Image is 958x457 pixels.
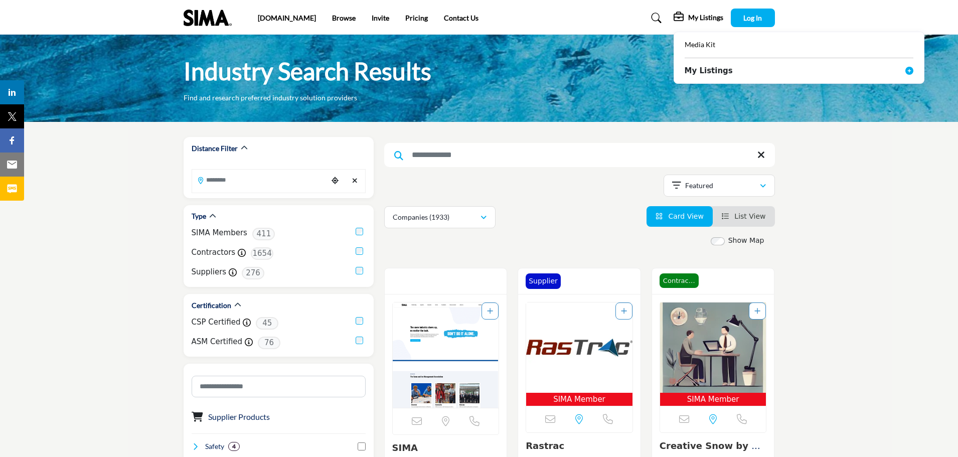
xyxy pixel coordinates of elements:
label: SIMA Members [192,227,247,239]
a: Add To List [487,307,493,315]
div: My Listings [674,12,723,24]
input: Search Keyword [384,143,775,167]
li: List View [713,206,775,227]
h2: Distance Filter [192,143,238,154]
img: Creative Snow by Cow Bay Inc. [660,302,766,393]
a: Add To List [621,307,627,315]
a: Add To List [754,307,760,315]
span: Log In [743,14,762,22]
input: Select Safety checkbox [358,442,366,450]
span: List View [734,212,765,220]
input: Contractors checkbox [356,247,363,255]
div: My Listings [674,32,924,84]
label: Suppliers [192,266,227,278]
h3: SIMA [392,442,500,453]
input: Search Category [192,376,366,397]
button: Companies (1933) [384,206,496,228]
a: Open Listing in new tab [660,302,766,406]
b: My Listings [685,65,733,77]
button: Supplier Products [208,411,270,423]
label: Show Map [728,235,764,246]
p: Find and research preferred industry solution providers [184,93,357,103]
a: Open Listing in new tab [393,302,499,408]
span: Card View [668,212,703,220]
span: Contractor [660,273,699,288]
h3: Rastrac [526,440,633,451]
span: SIMA Member [662,394,764,405]
li: Card View [647,206,713,227]
img: SIMA [393,302,499,408]
a: Browse [332,14,356,22]
input: ASM Certified checkbox [356,337,363,344]
input: SIMA Members checkbox [356,228,363,235]
span: SIMA Member [528,394,630,405]
span: 45 [256,317,278,330]
div: Choose your current location [328,170,343,192]
a: SIMA [392,442,418,453]
h1: Industry Search Results [184,56,431,87]
a: Rastrac [526,440,564,451]
b: 4 [232,443,236,450]
span: 76 [258,337,280,349]
input: Search Location [192,170,328,190]
h2: Certification [192,300,231,311]
a: Contact Us [444,14,478,22]
p: Supplier [529,276,558,286]
img: Site Logo [184,10,237,26]
h2: Type [192,211,206,221]
a: Search [642,10,668,26]
label: Contractors [192,247,236,258]
p: Companies (1933) [393,212,449,222]
a: View List [722,212,766,220]
label: CSP Certified [192,317,241,328]
a: Media Kit [685,39,715,51]
button: Log In [731,9,775,27]
input: CSP Certified checkbox [356,317,363,325]
span: Media Kit [685,40,715,49]
button: Featured [664,175,775,197]
span: 1654 [251,247,273,260]
h3: Creative Snow by Cow Bay Inc. [660,440,767,451]
a: View Card [656,212,704,220]
h5: My Listings [688,13,723,22]
span: 276 [242,267,264,279]
a: Invite [372,14,389,22]
a: Pricing [405,14,428,22]
h4: Safety: Safety refers to the measures, practices, and protocols implemented to protect individual... [205,441,224,451]
a: [DOMAIN_NAME] [258,14,316,22]
label: ASM Certified [192,336,243,348]
input: Suppliers checkbox [356,267,363,274]
div: Clear search location [348,170,363,192]
img: Rastrac [526,302,632,393]
p: Featured [685,181,713,191]
a: Open Listing in new tab [526,302,632,406]
span: 411 [252,228,275,240]
div: 4 Results For Safety [228,442,240,451]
